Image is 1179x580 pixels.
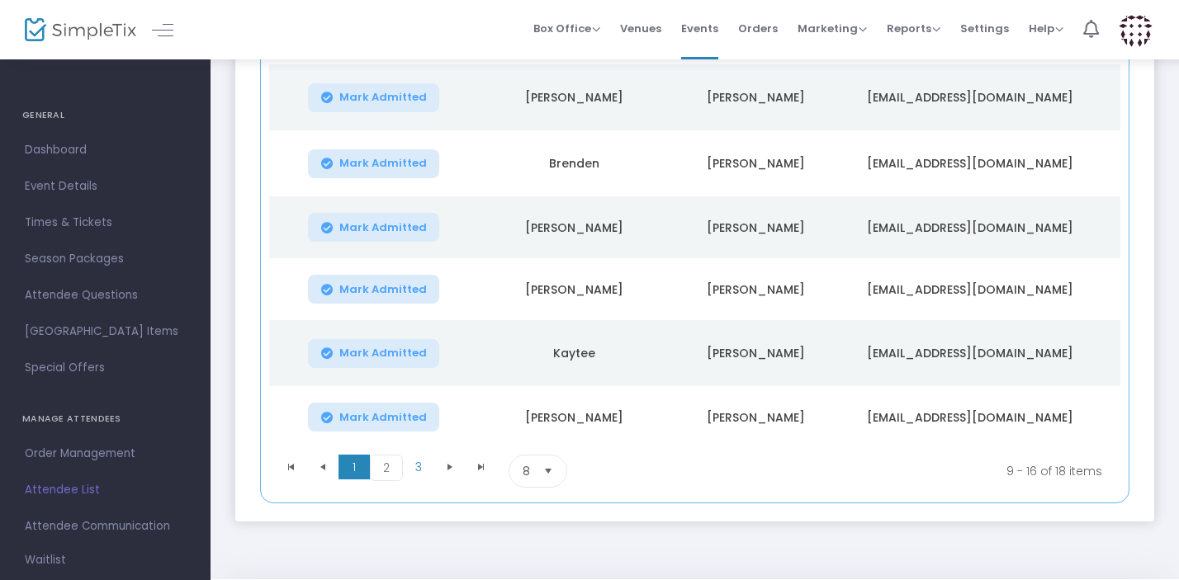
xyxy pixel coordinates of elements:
span: Box Office [533,21,600,36]
td: [PERSON_NAME] [665,258,846,320]
kendo-pager-info: 9 - 16 of 18 items [731,455,1102,488]
span: Venues [620,7,661,50]
button: Mark Admitted [308,275,440,304]
button: Select [537,455,560,487]
td: [EMAIL_ADDRESS][DOMAIN_NAME] [846,130,1094,196]
span: Mark Admitted [339,411,427,424]
span: Settings [960,7,1009,50]
span: [GEOGRAPHIC_DATA] Items [25,321,186,342]
span: Go to the next page [434,455,466,479]
span: Mark Admitted [339,91,427,104]
span: Orders [738,7,778,50]
button: Mark Admitted [308,149,440,178]
td: [EMAIL_ADDRESS][DOMAIN_NAME] [846,386,1094,448]
td: [PERSON_NAME] [483,64,665,130]
span: Go to the last page [466,455,497,479]
span: Go to the last page [475,460,488,474]
span: Help [1029,21,1063,36]
td: [PERSON_NAME] [665,196,846,258]
td: [EMAIL_ADDRESS][DOMAIN_NAME] [846,64,1094,130]
span: Page 3 [403,455,434,479]
span: Page 1 [339,455,370,479]
span: Marketing [798,21,867,36]
span: Times & Tickets [25,212,186,233]
span: Mark Admitted [339,221,427,234]
h4: GENERAL [22,99,188,132]
span: Go to the first page [276,455,307,479]
span: Mark Admitted [339,347,427,360]
span: Special Offers [25,357,186,379]
span: Events [681,7,718,50]
span: Page 2 [370,455,403,481]
button: Mark Admitted [308,339,440,368]
button: Mark Admitted [308,213,440,242]
span: Event Details [25,176,186,197]
span: Attendee List [25,479,186,501]
span: Dashboard [25,139,186,161]
span: Waitlist [25,552,66,568]
td: Kaytee [483,320,665,386]
button: Mark Admitted [308,83,440,112]
span: 8 [523,463,530,479]
span: Go to the previous page [316,460,329,474]
td: Brenden [483,130,665,196]
span: Attendee Questions [25,285,186,306]
td: [PERSON_NAME] [665,320,846,386]
td: [PERSON_NAME] [483,386,665,448]
td: [PERSON_NAME] [483,196,665,258]
td: [EMAIL_ADDRESS][DOMAIN_NAME] [846,258,1094,320]
span: Season Packages [25,248,186,270]
td: [EMAIL_ADDRESS][DOMAIN_NAME] [846,320,1094,386]
td: [PERSON_NAME] [665,64,846,130]
span: Go to the first page [285,460,298,474]
td: [PERSON_NAME] [665,130,846,196]
span: Go to the previous page [307,455,339,479]
td: [PERSON_NAME] [665,386,846,448]
span: Attendee Communication [25,516,186,537]
h4: MANAGE ATTENDEES [22,403,188,436]
td: [EMAIL_ADDRESS][DOMAIN_NAME] [846,196,1094,258]
button: Mark Admitted [308,403,440,431]
td: [PERSON_NAME] [483,258,665,320]
span: Go to the next page [443,460,457,474]
span: Order Management [25,443,186,464]
span: Reports [887,21,940,36]
span: Mark Admitted [339,283,427,296]
span: Mark Admitted [339,157,427,170]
